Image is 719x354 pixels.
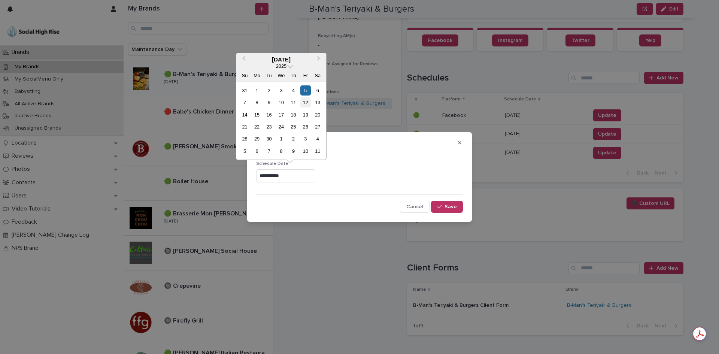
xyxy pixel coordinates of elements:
div: Choose Wednesday, October 1st, 2025 [276,134,286,144]
div: Choose Wednesday, September 3rd, 2025 [276,85,286,96]
div: Choose Tuesday, September 23rd, 2025 [264,122,274,132]
span: Cancel [406,204,423,209]
div: Choose Thursday, September 11th, 2025 [288,97,298,108]
div: Choose Sunday, October 5th, 2025 [240,146,250,156]
div: Choose Sunday, September 28th, 2025 [240,134,250,144]
div: Choose Friday, September 5th, 2025 [300,85,310,96]
div: Sa [313,70,323,81]
button: Previous Month [237,54,249,66]
div: month 2025-09 [239,84,324,157]
div: Choose Sunday, September 14th, 2025 [240,110,250,120]
div: Choose Thursday, September 25th, 2025 [288,122,298,132]
div: Tu [264,70,274,81]
div: Choose Tuesday, September 16th, 2025 [264,110,274,120]
div: Choose Tuesday, September 9th, 2025 [264,97,274,108]
div: Fr [300,70,310,81]
div: Choose Saturday, September 6th, 2025 [313,85,323,96]
div: Choose Tuesday, October 7th, 2025 [264,146,274,156]
span: Save [445,204,457,209]
div: Choose Sunday, August 31st, 2025 [240,85,250,96]
div: Choose Tuesday, September 30th, 2025 [264,134,274,144]
button: Save [431,201,463,213]
div: Choose Friday, October 10th, 2025 [300,146,310,156]
div: We [276,70,286,81]
div: Choose Sunday, September 21st, 2025 [240,122,250,132]
div: Choose Wednesday, September 17th, 2025 [276,110,286,120]
span: Schedule Date [256,161,288,166]
div: Su [240,70,250,81]
div: Choose Friday, September 26th, 2025 [300,122,310,132]
div: Choose Saturday, September 20th, 2025 [313,110,323,120]
button: Cancel [400,201,430,213]
div: Choose Saturday, October 4th, 2025 [313,134,323,144]
div: Choose Friday, September 19th, 2025 [300,110,310,120]
div: Mo [252,70,262,81]
div: Choose Wednesday, September 10th, 2025 [276,97,286,108]
div: Choose Wednesday, September 24th, 2025 [276,122,286,132]
div: Choose Monday, September 8th, 2025 [252,97,262,108]
div: Choose Thursday, October 9th, 2025 [288,146,298,156]
div: [DATE] [236,56,326,63]
button: Next Month [313,54,325,66]
div: Choose Saturday, September 13th, 2025 [313,97,323,108]
div: Choose Friday, October 3rd, 2025 [300,134,310,144]
div: Choose Monday, October 6th, 2025 [252,146,262,156]
div: Choose Saturday, October 11th, 2025 [313,146,323,156]
div: Choose Monday, September 29th, 2025 [252,134,262,144]
div: Choose Thursday, September 18th, 2025 [288,110,298,120]
div: Choose Monday, September 15th, 2025 [252,110,262,120]
div: Choose Thursday, September 4th, 2025 [288,85,298,96]
div: Choose Monday, September 22nd, 2025 [252,122,262,132]
div: Choose Sunday, September 7th, 2025 [240,97,250,108]
div: Choose Tuesday, September 2nd, 2025 [264,85,274,96]
div: Choose Friday, September 12th, 2025 [300,97,310,108]
div: Th [288,70,298,81]
div: Choose Saturday, September 27th, 2025 [313,122,323,132]
div: Choose Monday, September 1st, 2025 [252,85,262,96]
div: Choose Thursday, October 2nd, 2025 [288,134,298,144]
span: 2025 [276,63,286,69]
div: Choose Wednesday, October 8th, 2025 [276,146,286,156]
